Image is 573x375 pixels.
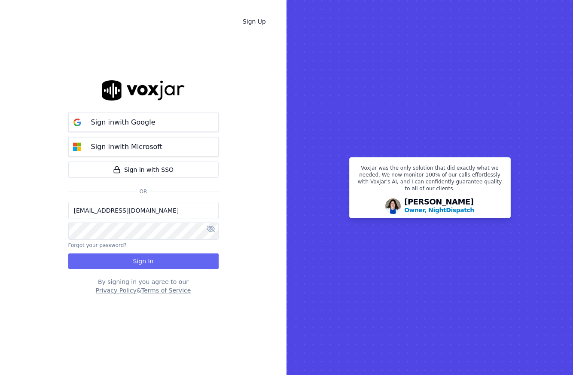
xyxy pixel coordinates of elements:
[385,198,401,214] img: Avatar
[404,206,474,214] p: Owner, NightDispatch
[68,137,219,156] button: Sign inwith Microsoft
[69,114,86,131] img: google Sign in button
[102,80,185,101] img: logo
[69,138,86,155] img: microsoft Sign in button
[68,277,219,295] div: By signing in you agree to our &
[91,117,155,128] p: Sign in with Google
[68,253,219,269] button: Sign In
[404,198,474,214] div: [PERSON_NAME]
[68,242,127,249] button: Forgot your password?
[236,14,273,29] a: Sign Up
[68,202,219,219] input: Email
[91,142,162,152] p: Sign in with Microsoft
[141,286,191,295] button: Terms of Service
[355,165,505,195] p: Voxjar was the only solution that did exactly what we needed. We now monitor 100% of our calls ef...
[68,113,219,132] button: Sign inwith Google
[136,188,151,195] span: Or
[68,162,219,178] a: Sign in with SSO
[96,286,137,295] button: Privacy Policy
